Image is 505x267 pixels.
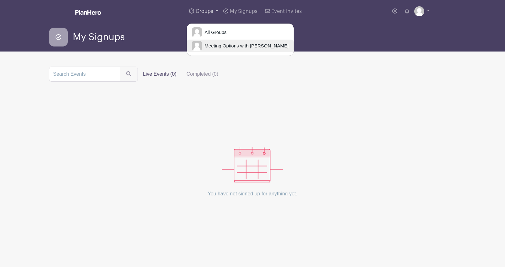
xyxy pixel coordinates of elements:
[196,9,213,14] span: Groups
[138,68,223,80] div: filters
[75,10,101,15] img: logo_white-6c42ec7e38ccf1d336a20a19083b03d10ae64f83f12c07503d8b9e83406b4c7d.svg
[414,6,424,16] img: default-ce2991bfa6775e67f084385cd625a349d9dcbb7a52a09fb2fda1e96e2d18dcdb.png
[49,67,120,82] input: Search Events
[73,32,125,42] span: My Signups
[192,41,202,51] img: default-ce2991bfa6775e67f084385cd625a349d9dcbb7a52a09fb2fda1e96e2d18dcdb.png
[187,26,294,39] a: All Groups
[222,147,283,183] img: events_empty-56550af544ae17c43cc50f3ebafa394433d06d5f1891c01edc4b5d1d59cfda54.svg
[192,27,202,37] img: default-ce2991bfa6775e67f084385cd625a349d9dcbb7a52a09fb2fda1e96e2d18dcdb.png
[230,9,258,14] span: My Signups
[208,183,297,205] p: You have not signed up for anything yet.
[271,9,302,14] span: Event Invites
[202,29,226,36] span: All Groups
[187,23,294,56] div: Groups
[182,68,223,80] label: Completed (0)
[138,68,182,80] label: Live Events (0)
[202,42,289,50] span: Meeting Options with [PERSON_NAME]
[187,40,294,52] a: Meeting Options with [PERSON_NAME]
